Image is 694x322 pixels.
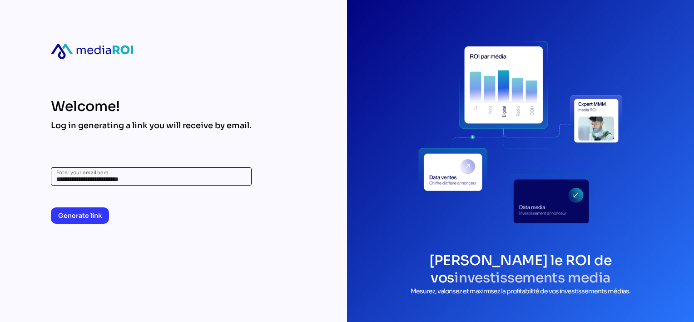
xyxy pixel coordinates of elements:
[365,287,676,296] p: Mesurez, valorisez et maximisez la profitabilité de vos investissements médias.
[365,252,676,287] h1: [PERSON_NAME] le ROI de vos
[51,207,109,224] button: Generate link
[51,98,252,115] div: Welcome!
[51,44,133,59] div: mediaroi
[56,167,246,186] input: Enter your email here
[454,269,610,287] span: investissements media
[51,120,252,131] div: Log in generating a link you will receive by email.
[418,29,623,234] div: login
[58,210,102,221] span: Generate link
